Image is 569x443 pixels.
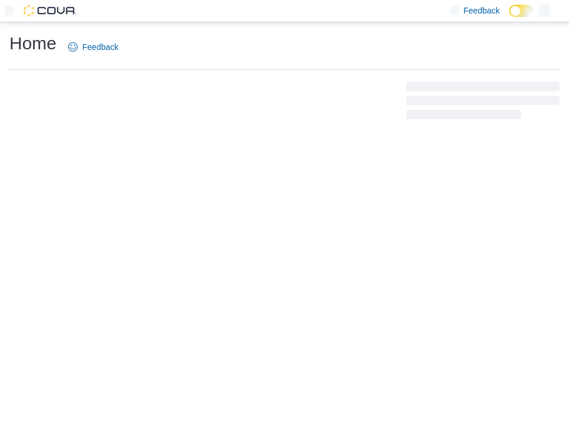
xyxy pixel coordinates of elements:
span: Feedback [82,41,118,53]
span: Loading [406,84,560,122]
h1: Home [9,32,56,55]
span: Dark Mode [509,17,510,18]
a: Feedback [63,35,123,59]
span: Feedback [464,5,500,16]
img: Cova [24,5,76,16]
input: Dark Mode [509,5,534,17]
